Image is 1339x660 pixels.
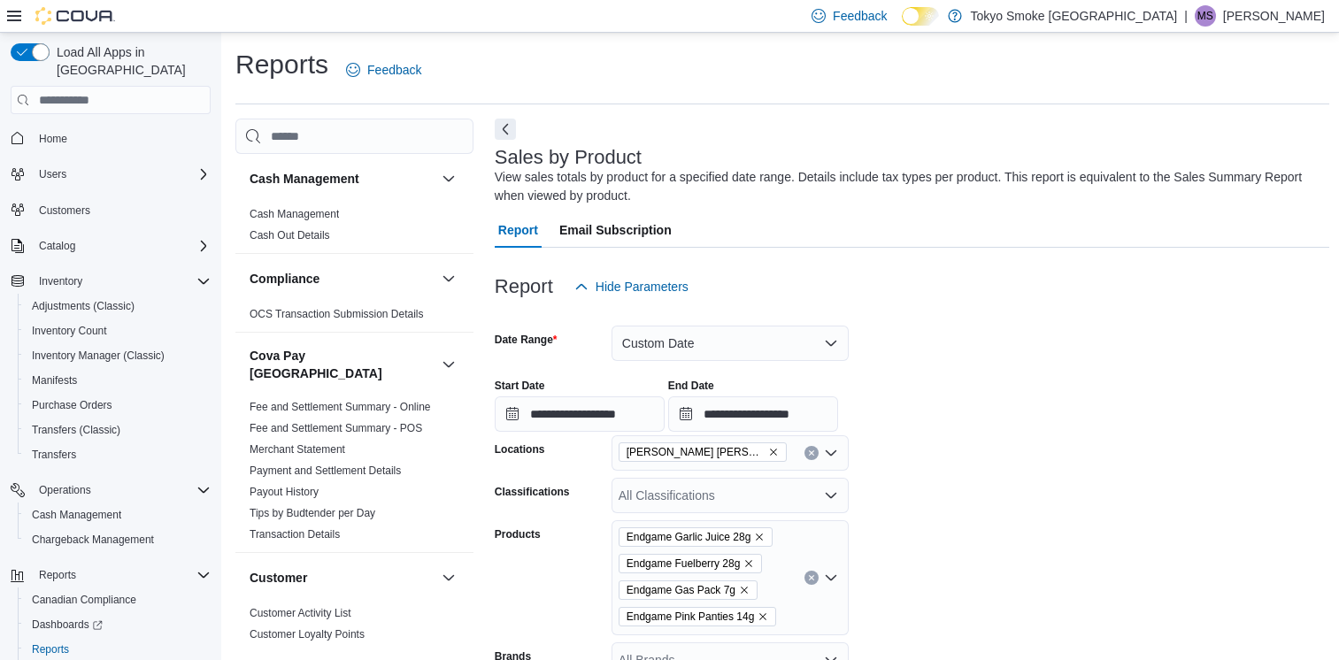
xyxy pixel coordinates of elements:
button: Purchase Orders [18,393,218,418]
button: Operations [4,478,218,503]
span: Transaction Details [250,527,340,541]
span: Payout History [250,485,319,499]
h3: Compliance [250,270,319,288]
button: Remove Endgame Gas Pack 7g from selection in this group [739,585,750,595]
span: Cash Management [32,508,121,522]
span: Inventory Count [32,324,107,338]
a: Purchase Orders [25,395,119,416]
h3: Sales by Product [495,147,642,168]
button: Adjustments (Classic) [18,294,218,318]
button: Clear input [804,571,819,585]
a: Feedback [339,52,428,88]
span: Customer Activity List [250,606,351,620]
a: Manifests [25,370,84,391]
span: [PERSON_NAME] [PERSON_NAME] [627,443,765,461]
span: Fee and Settlement Summary - Online [250,400,431,414]
a: Payout History [250,486,319,498]
span: Melville Prince William [619,442,787,462]
button: Transfers [18,442,218,467]
h3: Customer [250,569,307,587]
span: Endgame Pink Panties 14g [619,607,777,626]
span: Dark Mode [902,26,903,27]
button: Remove Melville Prince William from selection in this group [768,447,779,457]
span: OCS Transaction Submission Details [250,307,424,321]
a: Cash Out Details [250,229,330,242]
span: Cash Out Details [250,228,330,242]
span: Merchant Statement [250,442,345,457]
span: Hide Parameters [596,278,689,295]
label: Products [495,527,541,541]
button: Compliance [438,268,459,289]
span: Canadian Compliance [25,589,211,610]
label: End Date [668,379,714,393]
button: Clear input [804,446,819,460]
span: Catalog [39,239,75,253]
button: Customer [438,567,459,588]
button: Inventory Count [18,318,218,343]
button: Inventory [4,269,218,294]
button: Customers [4,197,218,223]
div: Melissa Simon [1195,5,1216,27]
span: MS [1197,5,1213,27]
button: Open list of options [824,571,838,585]
span: Customers [32,199,211,221]
span: Inventory Manager (Classic) [25,345,211,366]
h3: Cova Pay [GEOGRAPHIC_DATA] [250,347,435,382]
button: Remove Endgame Fuelberry 28g from selection in this group [743,558,754,569]
span: Tips by Budtender per Day [250,506,375,520]
button: Transfers (Classic) [18,418,218,442]
button: Customer [250,569,435,587]
button: Users [4,162,218,187]
span: Feedback [833,7,887,25]
span: Adjustments (Classic) [25,295,211,317]
img: Cova [35,7,115,25]
a: OCS Transaction Submission Details [250,308,424,320]
label: Date Range [495,333,558,347]
button: Open list of options [824,446,838,460]
span: Manifests [25,370,211,391]
a: Transfers (Classic) [25,419,127,441]
button: Cash Management [18,503,218,527]
a: Customer Activity List [250,607,351,619]
a: Fee and Settlement Summary - POS [250,422,422,434]
div: Cash Management [235,203,473,253]
a: Cash Management [250,208,339,220]
button: Cova Pay [GEOGRAPHIC_DATA] [438,354,459,375]
span: Reports [32,642,69,656]
label: Locations [495,442,545,457]
h3: Cash Management [250,170,359,188]
span: Endgame Fuelberry 28g [619,554,763,573]
span: Canadian Compliance [32,593,136,607]
span: Manifests [32,373,77,388]
input: Dark Mode [902,7,939,26]
span: Customers [39,203,90,218]
button: Catalog [32,235,82,257]
a: Payment and Settlement Details [250,464,401,477]
a: Dashboards [25,614,110,635]
button: Users [32,164,73,185]
p: | [1184,5,1188,27]
span: Endgame Gas Pack 7g [619,580,758,600]
button: Chargeback Management [18,527,218,552]
label: Start Date [495,379,545,393]
span: Transfers (Classic) [25,419,211,441]
span: Dashboards [32,618,103,632]
span: Email Subscription [559,212,672,248]
button: Home [4,125,218,150]
input: Press the down key to open a popover containing a calendar. [495,396,665,432]
span: Endgame Garlic Juice 28g [627,528,751,546]
button: Catalog [4,234,218,258]
p: Tokyo Smoke [GEOGRAPHIC_DATA] [971,5,1178,27]
span: Endgame Fuelberry 28g [627,555,741,572]
h1: Reports [235,47,328,82]
button: Cash Management [438,168,459,189]
button: Next [495,119,516,140]
span: Home [39,132,67,146]
span: Reports [32,564,211,586]
span: Inventory Manager (Classic) [32,349,165,363]
button: Custom Date [612,326,849,361]
a: Adjustments (Classic) [25,295,142,317]
span: Load All Apps in [GEOGRAPHIC_DATA] [50,43,211,79]
span: Home [32,127,211,149]
a: Dashboards [18,612,218,637]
